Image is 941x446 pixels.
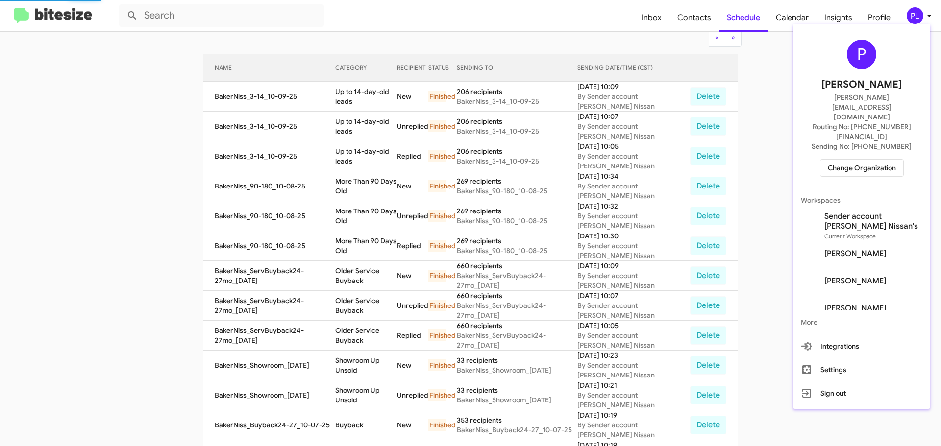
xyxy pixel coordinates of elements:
[812,141,912,151] span: Sending No: [PHONE_NUMBER]
[793,358,930,381] button: Settings
[824,211,922,231] span: Sender account [PERSON_NAME] Nissan's
[828,160,896,176] span: Change Organization
[793,334,930,358] button: Integrations
[824,276,886,286] span: [PERSON_NAME]
[824,249,886,258] span: [PERSON_NAME]
[793,381,930,405] button: Sign out
[805,93,918,122] span: [PERSON_NAME][EMAIL_ADDRESS][DOMAIN_NAME]
[821,77,902,93] span: [PERSON_NAME]
[793,310,930,334] span: More
[824,304,886,313] span: [PERSON_NAME]
[820,159,904,177] button: Change Organization
[805,122,918,141] span: Routing No: [PHONE_NUMBER][FINANCIAL_ID]
[793,188,930,212] span: Workspaces
[847,40,876,69] div: P
[824,233,876,240] span: Current Workspace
